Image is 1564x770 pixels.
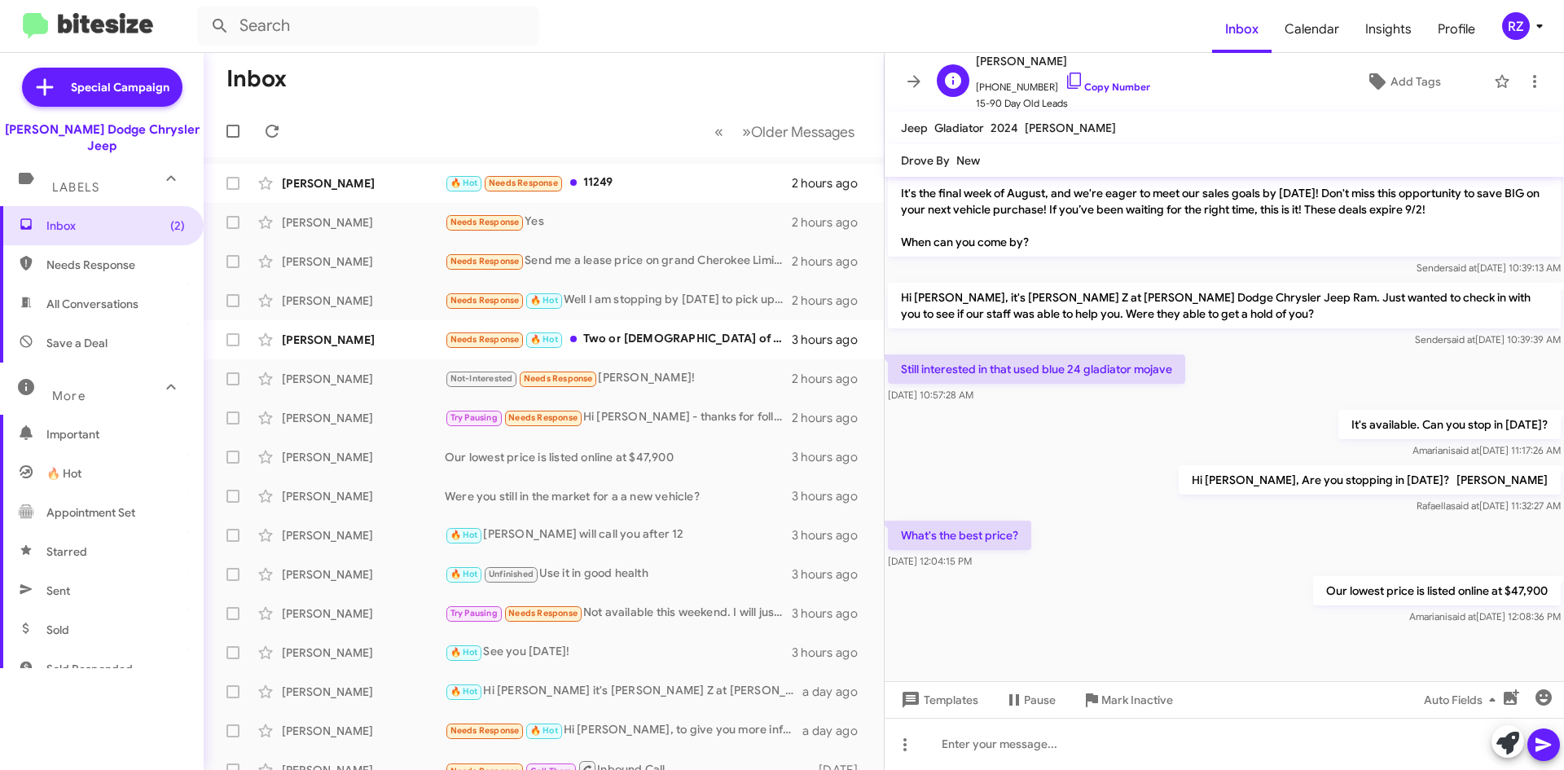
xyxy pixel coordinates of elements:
span: Amariani [DATE] 12:08:36 PM [1409,610,1561,623]
div: Yes [445,213,792,231]
span: Needs Response [508,608,578,618]
span: Needs Response [450,295,520,306]
div: [PERSON_NAME] [282,449,445,465]
div: RZ [1502,12,1530,40]
span: Needs Response [450,217,520,227]
span: Needs Response [450,725,520,736]
span: Not-Interested [450,373,513,384]
a: Inbox [1212,6,1272,53]
div: [PERSON_NAME] [282,293,445,309]
input: Search [197,7,539,46]
span: Save a Deal [46,335,108,351]
span: 2024 [991,121,1018,135]
div: 2 hours ago [792,410,871,426]
span: said at [1447,333,1475,345]
p: Hi [PERSON_NAME], it's [PERSON_NAME] Z at [PERSON_NAME] Dodge Chrysler Jeep Ram. Just wanted to c... [888,283,1561,328]
div: 2 hours ago [792,253,871,270]
span: [DATE] 12:04:15 PM [888,555,972,567]
span: Try Pausing [450,412,498,423]
span: » [742,121,751,142]
span: said at [1448,262,1477,274]
button: Mark Inactive [1069,685,1186,715]
span: More [52,389,86,403]
span: said at [1451,444,1479,456]
div: 3 hours ago [792,488,871,504]
span: « [714,121,723,142]
div: 3 hours ago [792,332,871,348]
span: [PERSON_NAME] [976,51,1150,71]
a: Copy Number [1065,81,1150,93]
div: [PERSON_NAME] [282,566,445,583]
span: All Conversations [46,296,138,312]
span: Needs Response [450,334,520,345]
div: [PERSON_NAME] [282,253,445,270]
span: 🔥 Hot [530,334,558,345]
span: Add Tags [1390,67,1441,96]
div: [PERSON_NAME] [282,723,445,739]
a: Special Campaign [22,68,182,107]
span: Drove By [901,153,950,168]
div: See you [DATE]! [445,643,792,662]
div: Hi [PERSON_NAME], to give you more info. I'm looking for 2025 Jeep Sahara 4xe (white, anvil, gray... [445,721,802,740]
div: [PERSON_NAME] [282,605,445,622]
span: 🔥 Hot [530,295,558,306]
p: It's available. Can you stop in [DATE]? [1338,410,1561,439]
span: [PERSON_NAME] [1025,121,1116,135]
div: 2 hours ago [792,371,871,387]
span: [PHONE_NUMBER] [976,71,1150,95]
div: Our lowest price is listed online at $47,900 [445,449,792,465]
span: 15-90 Day Old Leads [976,95,1150,112]
button: Previous [705,115,733,148]
div: a day ago [802,684,871,700]
button: Templates [885,685,991,715]
div: Well I am stopping by [DATE] to pick up the Lexus I bought [DATE] [445,291,792,310]
button: Pause [991,685,1069,715]
span: Inbox [46,218,185,234]
span: [DATE] 10:57:28 AM [888,389,973,401]
span: 🔥 Hot [46,465,81,482]
span: Sender [DATE] 10:39:39 AM [1415,333,1561,345]
div: Were you still in the market for a a new vehicle? [445,488,792,504]
div: [PERSON_NAME] [282,684,445,700]
span: Insights [1352,6,1425,53]
div: [PERSON_NAME] [282,488,445,504]
p: Still interested in that used blue 24 gladiator mojave [888,354,1185,384]
div: Two or [DEMOGRAPHIC_DATA] of fine [445,330,792,349]
p: Our lowest price is listed online at $47,900 [1313,576,1561,605]
div: 11249 [445,174,792,192]
div: Hi [PERSON_NAME] it's [PERSON_NAME] Z at [PERSON_NAME] Dodge Chrysler Jeep Ram. I wanted to let y... [445,682,802,701]
span: Mark Inactive [1101,685,1173,715]
div: a day ago [802,723,871,739]
span: Needs Response [46,257,185,273]
span: Gladiator [934,121,984,135]
div: [PERSON_NAME]! [445,369,792,388]
span: 🔥 Hot [450,647,478,658]
div: 3 hours ago [792,645,871,661]
div: [PERSON_NAME] [282,332,445,348]
div: Not available this weekend. I will just table this till lease expiration. Thanks [445,604,792,623]
button: Auto Fields [1411,685,1515,715]
span: Auto Fields [1424,685,1502,715]
span: Sold [46,622,69,638]
span: Unfinished [489,569,534,579]
button: Add Tags [1319,67,1486,96]
div: [PERSON_NAME] [282,175,445,191]
span: Templates [898,685,978,715]
span: Sent [46,583,70,599]
span: Important [46,426,185,442]
a: Profile [1425,6,1488,53]
div: 3 hours ago [792,605,871,622]
button: RZ [1488,12,1546,40]
div: 2 hours ago [792,293,871,309]
span: said at [1448,610,1476,623]
div: 3 hours ago [792,566,871,583]
div: [PERSON_NAME] will call you after 12 [445,526,792,544]
span: (2) [170,218,185,234]
div: Use it in good health [445,565,792,583]
div: Hi [PERSON_NAME] - thanks for following up. For financial reasons I've had to stop my search for ... [445,408,792,427]
span: Sold Responded [46,661,133,677]
span: Calendar [1272,6,1352,53]
span: Try Pausing [450,608,498,618]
